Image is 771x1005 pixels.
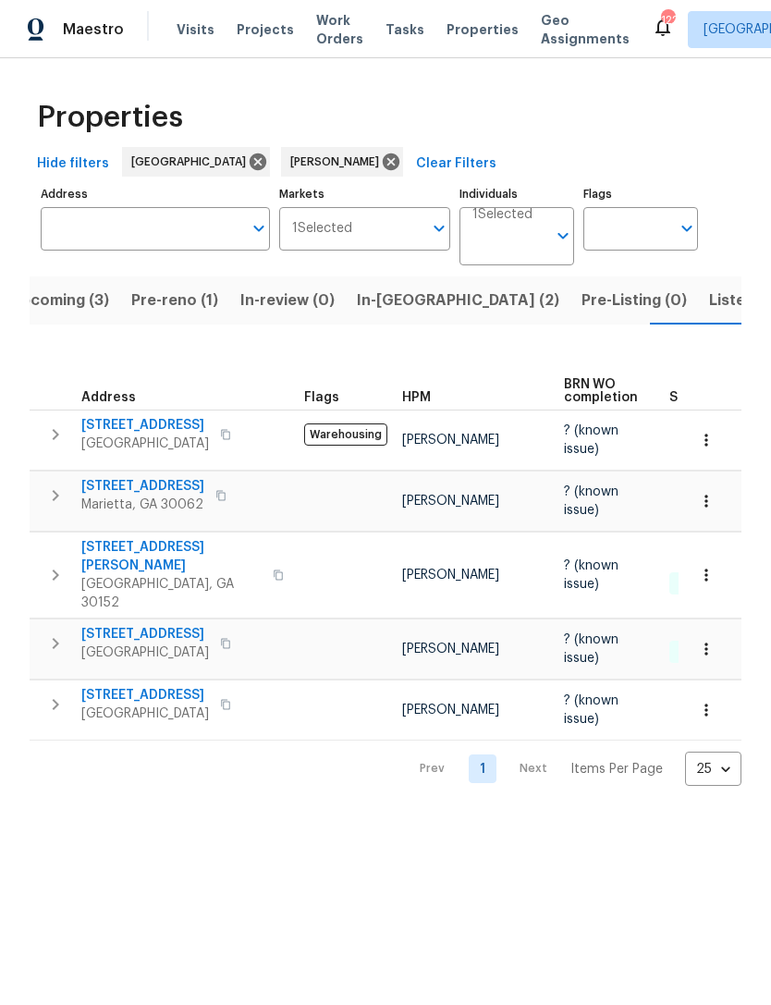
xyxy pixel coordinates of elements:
span: [STREET_ADDRESS][PERSON_NAME] [81,538,262,575]
span: Geo Assignments [541,11,630,48]
span: ? (known issue) [564,633,618,665]
button: Open [550,223,576,249]
div: 122 [661,11,674,30]
label: Flags [583,189,698,200]
span: [GEOGRAPHIC_DATA] [81,643,209,662]
span: [PERSON_NAME] [402,704,499,717]
span: [STREET_ADDRESS] [81,625,209,643]
nav: Pagination Navigation [402,752,741,786]
div: [GEOGRAPHIC_DATA] [122,147,270,177]
span: [STREET_ADDRESS] [81,416,209,435]
span: 1 Selected [472,207,532,223]
span: Properties [447,20,519,39]
span: Visits [177,20,214,39]
span: 1 Selected [292,221,352,237]
span: ? (known issue) [564,559,618,591]
span: Projects [237,20,294,39]
span: Pre-Listing (0) [581,288,687,313]
button: Open [246,215,272,241]
button: Clear Filters [409,147,504,181]
button: Open [674,215,700,241]
span: Tasks [385,23,424,36]
span: [PERSON_NAME] [402,643,499,656]
label: Individuals [459,189,574,200]
div: 25 [685,745,741,793]
span: Marietta, GA 30062 [81,496,204,514]
span: BRN WO completion [564,378,638,404]
div: [PERSON_NAME] [281,147,403,177]
p: Items Per Page [570,760,663,778]
span: In-[GEOGRAPHIC_DATA] (2) [357,288,559,313]
button: Open [426,215,452,241]
span: Work Orders [316,11,363,48]
span: Summary [669,391,729,404]
span: [GEOGRAPHIC_DATA] [81,705,209,723]
span: [PERSON_NAME] [402,495,499,508]
span: Maestro [63,20,124,39]
span: In-review (0) [240,288,335,313]
span: ? (known issue) [564,424,618,456]
span: ? (known issue) [564,694,618,726]
span: 1 Done [671,643,722,659]
span: [PERSON_NAME] [402,434,499,447]
span: Clear Filters [416,153,496,176]
span: [PERSON_NAME] [290,153,386,171]
a: Goto page 1 [469,754,496,783]
span: Warehousing [304,423,387,446]
span: Properties [37,108,183,127]
span: [PERSON_NAME] [402,569,499,582]
span: Hide filters [37,153,109,176]
span: Flags [304,391,339,404]
button: Hide filters [30,147,116,181]
label: Markets [279,189,451,200]
span: [STREET_ADDRESS] [81,477,204,496]
span: ? (known issue) [564,485,618,517]
span: [GEOGRAPHIC_DATA], GA 30152 [81,575,262,612]
span: [STREET_ADDRESS] [81,686,209,705]
span: 1 Done [671,575,722,591]
span: Address [81,391,136,404]
span: [GEOGRAPHIC_DATA] [131,153,253,171]
span: [GEOGRAPHIC_DATA] [81,435,209,453]
label: Address [41,189,270,200]
span: HPM [402,391,431,404]
span: Pre-reno (1) [131,288,218,313]
span: Upcoming (3) [10,288,109,313]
